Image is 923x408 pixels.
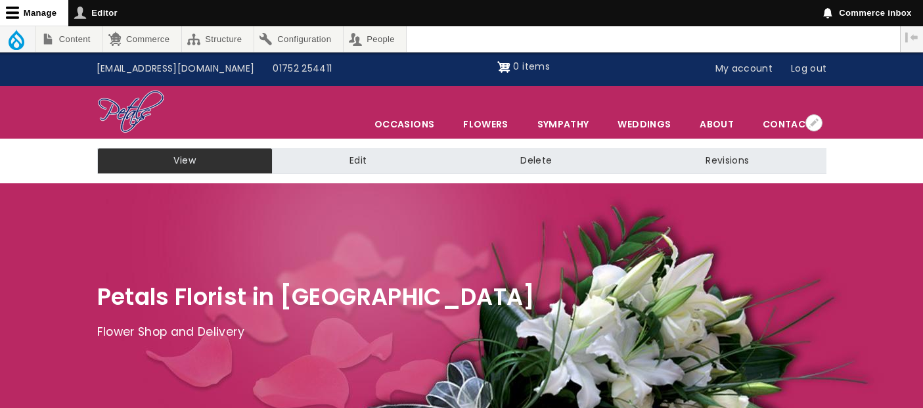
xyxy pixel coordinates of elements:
span: Occasions [361,110,448,138]
a: 01752 254411 [263,57,341,81]
button: Open configuration options [805,114,822,131]
a: [EMAIL_ADDRESS][DOMAIN_NAME] [87,57,264,81]
a: Commerce [102,26,181,52]
span: Weddings [604,110,685,138]
a: Contact [749,110,825,138]
img: Shopping cart [497,57,510,78]
span: Petals Florist in [GEOGRAPHIC_DATA] [97,281,535,313]
a: Sympathy [524,110,603,138]
nav: Tabs [87,148,836,174]
button: Vertical orientation [901,26,923,49]
a: Revisions [629,148,826,174]
a: Delete [443,148,629,174]
a: Edit [273,148,443,174]
p: Flower Shop and Delivery [97,323,826,342]
img: Home [97,89,165,135]
a: About [686,110,748,138]
a: People [344,26,407,52]
a: Shopping cart 0 items [497,57,550,78]
a: View [97,148,273,174]
span: 0 items [513,60,549,73]
a: Log out [782,57,836,81]
a: Configuration [254,26,343,52]
a: Flowers [449,110,522,138]
a: Structure [182,26,254,52]
a: Content [35,26,102,52]
a: My account [706,57,782,81]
